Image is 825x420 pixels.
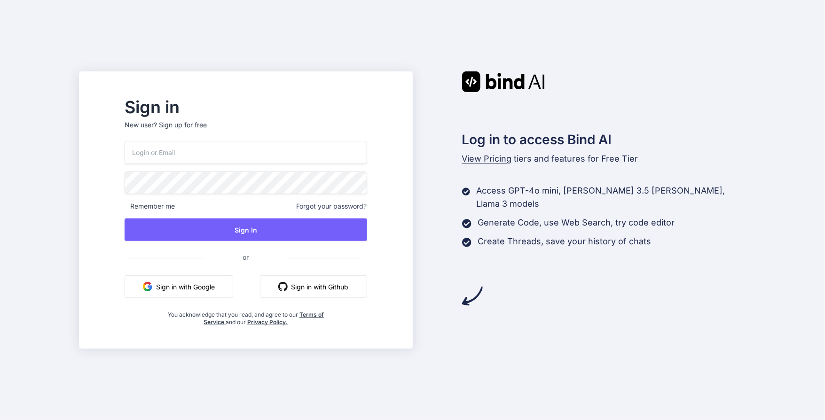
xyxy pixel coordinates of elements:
button: Sign in with Google [125,275,233,298]
p: Create Threads, save your history of chats [478,235,652,248]
span: Remember me [125,202,175,211]
div: You acknowledge that you read, and agree to our and our [165,305,327,326]
a: Terms of Service [204,311,324,326]
input: Login or Email [125,141,367,164]
button: Sign in with Github [260,275,367,298]
span: or [205,246,286,269]
p: Generate Code, use Web Search, try code editor [478,216,675,229]
img: github [278,282,288,291]
a: Privacy Policy. [247,319,288,326]
div: Sign up for free [159,120,207,130]
span: Forgot your password? [297,202,367,211]
img: Bind AI logo [462,71,545,92]
h2: Sign in [125,100,367,115]
p: tiers and features for Free Tier [462,152,746,165]
h2: Log in to access Bind AI [462,130,746,149]
button: Sign In [125,218,367,241]
img: arrow [462,286,483,306]
p: Access GPT-4o mini, [PERSON_NAME] 3.5 [PERSON_NAME], Llama 3 models [477,184,746,210]
p: New user? [125,120,367,141]
span: View Pricing [462,154,512,163]
img: google [143,282,152,291]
